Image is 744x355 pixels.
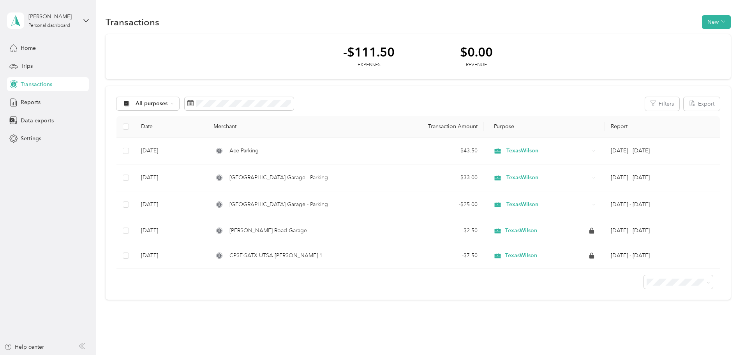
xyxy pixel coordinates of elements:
td: Jul 1 - 31, 2025 [605,218,720,244]
th: Report [605,116,720,138]
td: Aug 1 - 31, 2025 [605,164,720,191]
div: - $33.00 [386,173,478,182]
th: Transaction Amount [380,116,484,138]
span: All purposes [136,101,168,106]
iframe: Everlance-gr Chat Button Frame [700,311,744,355]
span: Trips [21,62,33,70]
span: Reports [21,98,41,106]
span: Settings [21,134,41,143]
td: Aug 1 - 31, 2025 [605,138,720,164]
div: - $43.50 [386,147,478,155]
div: Revenue [460,62,493,69]
div: - $7.50 [386,251,478,260]
th: Date [135,116,207,138]
h1: Transactions [106,18,159,26]
div: Expenses [343,62,395,69]
span: TexasWilson [505,227,537,234]
span: [GEOGRAPHIC_DATA] Garage - Parking [229,200,328,209]
td: [DATE] [135,164,207,191]
td: Jul 1 - 31, 2025 [605,243,720,268]
div: - $2.50 [386,226,478,235]
div: Personal dashboard [28,23,70,28]
button: Filters [645,97,679,111]
span: [GEOGRAPHIC_DATA] Garage - Parking [229,173,328,182]
th: Merchant [207,116,380,138]
span: Data exports [21,117,54,125]
span: TexasWilson [506,147,589,155]
span: [PERSON_NAME] Road Garage [229,226,307,235]
span: Home [21,44,36,52]
span: Purpose [490,123,515,130]
td: Aug 1 - 31, 2025 [605,191,720,218]
span: TexasWilson [505,252,537,259]
span: Transactions [21,80,52,88]
span: CPSE-SATX UTSA [PERSON_NAME] 1 [229,251,323,260]
span: TexasWilson [506,200,589,209]
button: New [702,15,731,29]
td: [DATE] [135,191,207,218]
span: TexasWilson [506,173,589,182]
div: [PERSON_NAME] [28,12,77,21]
div: - $25.00 [386,200,478,209]
span: Ace Parking [229,147,259,155]
button: Help center [4,343,44,351]
div: -$111.50 [343,45,395,59]
td: [DATE] [135,243,207,268]
td: [DATE] [135,138,207,164]
div: $0.00 [460,45,493,59]
button: Export [684,97,720,111]
td: [DATE] [135,218,207,244]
